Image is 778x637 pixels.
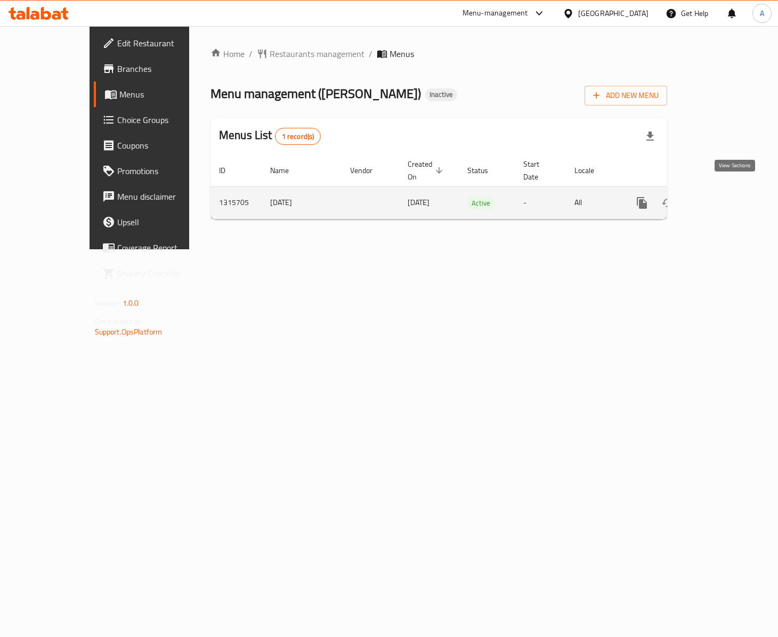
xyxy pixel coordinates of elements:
span: Start Date [523,158,553,183]
span: Menus [390,47,414,60]
span: Restaurants management [270,47,364,60]
th: Actions [621,154,740,187]
nav: breadcrumb [210,47,667,60]
a: Grocery Checklist [94,260,220,286]
span: Version: [95,296,121,310]
a: Home [210,47,245,60]
li: / [369,47,372,60]
span: Grocery Checklist [117,267,211,280]
span: Choice Groups [117,113,211,126]
td: [DATE] [262,186,342,219]
a: Coverage Report [94,235,220,260]
button: more [629,190,655,216]
span: 1 record(s) [275,132,321,142]
span: Created On [408,158,446,183]
li: / [249,47,253,60]
span: Branches [117,62,211,75]
div: [GEOGRAPHIC_DATA] [578,7,649,19]
span: Promotions [117,165,211,177]
span: Locale [574,164,608,177]
table: enhanced table [210,154,740,219]
span: Coverage Report [117,241,211,254]
a: Menus [94,81,220,107]
span: Upsell [117,216,211,228]
span: Vendor [350,164,386,177]
a: Coupons [94,133,220,158]
a: Menu disclaimer [94,184,220,209]
div: Inactive [425,88,457,101]
td: All [566,186,621,219]
span: Coupons [117,139,211,152]
td: 1315705 [210,186,262,219]
span: Menu management ( [PERSON_NAME] ) [210,81,421,105]
span: Add New Menu [593,89,659,102]
span: 1.0.0 [123,296,139,310]
a: Upsell [94,209,220,235]
span: Menus [119,88,211,101]
span: [DATE] [408,195,429,209]
a: Choice Groups [94,107,220,133]
span: Edit Restaurant [117,37,211,50]
a: Branches [94,56,220,81]
a: Restaurants management [257,47,364,60]
span: A [760,7,764,19]
span: Inactive [425,90,457,99]
span: ID [219,164,239,177]
button: Add New Menu [585,86,667,105]
span: Status [467,164,502,177]
span: Name [270,164,303,177]
a: Support.OpsPlatform [95,325,163,339]
div: Export file [637,124,663,149]
span: Get support on: [95,314,144,328]
span: Menu disclaimer [117,190,211,203]
div: Total records count [275,128,321,145]
h2: Menus List [219,127,321,145]
span: Active [467,197,495,209]
a: Promotions [94,158,220,184]
div: Menu-management [463,7,528,20]
a: Edit Restaurant [94,30,220,56]
td: - [515,186,566,219]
